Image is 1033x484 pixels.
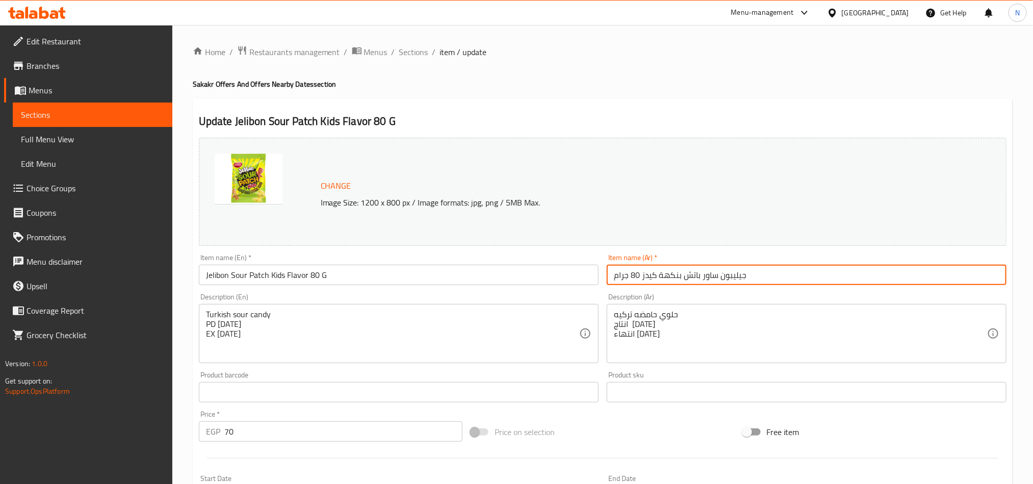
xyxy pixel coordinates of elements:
[13,127,172,151] a: Full Menu View
[4,78,172,103] a: Menus
[193,46,225,58] a: Home
[321,179,351,193] span: Change
[4,274,172,298] a: Upsell
[5,385,70,398] a: Support.OpsPlatform
[21,109,164,121] span: Sections
[21,133,164,145] span: Full Menu View
[27,256,164,268] span: Menu disclaimer
[27,35,164,47] span: Edit Restaurant
[249,46,340,58] span: Restaurants management
[364,46,388,58] span: Menus
[229,46,233,58] li: /
[614,310,987,358] textarea: حلوي حامضه تركيه انتاج [DATE] انتهاء [DATE]
[206,425,220,438] p: EGP
[317,175,355,196] button: Change
[5,374,52,388] span: Get support on:
[224,421,462,442] input: Please enter price
[842,7,909,18] div: [GEOGRAPHIC_DATA]
[317,196,899,209] p: Image Size: 1200 x 800 px / Image formats: jpg, png / 5MB Max.
[215,154,282,205] img: mmw_638817656776833456
[199,114,1006,129] h2: Update Jelibon Sour Patch Kids Flavor 80 G
[27,304,164,317] span: Coverage Report
[27,280,164,292] span: Upsell
[607,265,1006,285] input: Enter name Ar
[440,46,487,58] span: item / update
[432,46,436,58] li: /
[206,310,579,358] textarea: Turkish sour candy PD [DATE] EX [DATE]
[4,29,172,54] a: Edit Restaurant
[13,151,172,176] a: Edit Menu
[607,382,1006,402] input: Please enter product sku
[27,207,164,219] span: Coupons
[352,45,388,59] a: Menus
[1015,7,1020,18] span: N
[4,225,172,249] a: Promotions
[392,46,395,58] li: /
[344,46,348,58] li: /
[27,329,164,341] span: Grocery Checklist
[4,323,172,347] a: Grocery Checklist
[399,46,428,58] a: Sections
[4,54,172,78] a: Branches
[27,182,164,194] span: Choice Groups
[13,103,172,127] a: Sections
[4,176,172,200] a: Choice Groups
[767,426,799,438] span: Free item
[199,265,599,285] input: Enter name En
[4,249,172,274] a: Menu disclaimer
[27,231,164,243] span: Promotions
[193,79,1013,89] h4: Sakakr Offers And Offers Nearby Dates section
[4,200,172,225] a: Coupons
[32,357,47,370] span: 1.0.0
[199,382,599,402] input: Please enter product barcode
[495,426,555,438] span: Price on selection
[731,7,794,19] div: Menu-management
[27,60,164,72] span: Branches
[4,298,172,323] a: Coverage Report
[29,84,164,96] span: Menus
[21,158,164,170] span: Edit Menu
[5,357,30,370] span: Version:
[193,45,1013,59] nav: breadcrumb
[237,45,340,59] a: Restaurants management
